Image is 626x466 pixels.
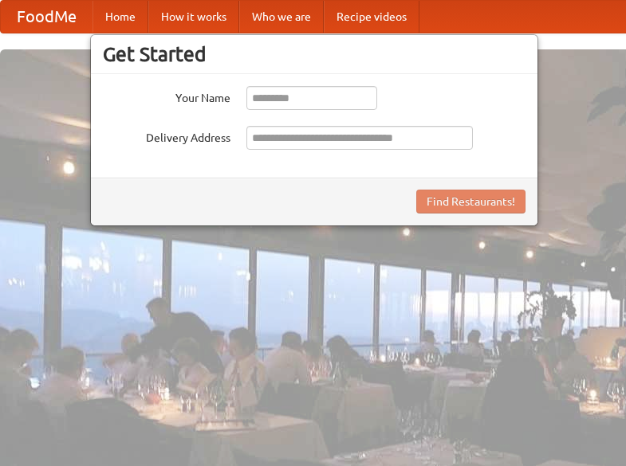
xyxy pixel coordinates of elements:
[103,42,526,66] h3: Get Started
[103,86,230,106] label: Your Name
[93,1,148,33] a: Home
[416,190,526,213] button: Find Restaurants!
[1,1,93,33] a: FoodMe
[239,1,324,33] a: Who we are
[103,126,230,146] label: Delivery Address
[148,1,239,33] a: How it works
[324,1,419,33] a: Recipe videos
